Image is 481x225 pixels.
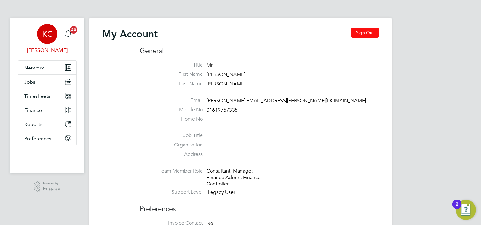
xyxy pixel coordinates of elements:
a: KC[PERSON_NAME] [18,24,77,54]
span: 01619767335 [207,107,238,113]
h3: Preferences [140,198,379,214]
label: First Name [140,71,203,78]
label: Title [140,62,203,69]
label: Home No [140,116,203,123]
label: Last Name [140,80,203,87]
span: Jobs [24,79,35,85]
label: Team Member Role [140,168,203,174]
span: Finance [24,107,42,113]
span: Network [24,65,44,71]
label: Address [140,151,203,158]
div: 2 [456,204,458,212]
h3: General [140,47,379,56]
button: Preferences [18,131,76,145]
button: Finance [18,103,76,117]
button: Reports [18,117,76,131]
a: Powered byEngage [34,181,61,193]
button: Open Resource Center, 2 new notifications [456,200,476,220]
span: Karen Chatfield [18,47,77,54]
label: Email [140,97,203,104]
label: Organisation [140,142,203,148]
span: Engage [43,186,60,191]
label: Support Level [140,189,203,195]
span: [PERSON_NAME] [207,72,245,78]
span: Mr [207,62,212,69]
span: Legacy User [208,189,235,195]
a: Go to home page [18,152,77,162]
span: Powered by [43,181,60,186]
a: 20 [62,24,75,44]
button: Network [18,61,76,74]
span: 20 [70,26,77,34]
span: Preferences [24,135,51,141]
span: Timesheets [24,93,50,99]
span: KC [42,30,53,38]
button: Sign Out [351,28,379,38]
label: Job Title [140,132,203,139]
label: Mobile No [140,107,203,113]
span: Reports [24,121,42,127]
button: Jobs [18,75,76,89]
div: Consultant, Manager, Finance Admin, Finance Controller [207,168,266,187]
nav: Main navigation [10,18,84,173]
span: [PERSON_NAME] [207,81,245,87]
img: fastbook-logo-retina.png [18,152,77,162]
span: [PERSON_NAME][EMAIL_ADDRESS][PERSON_NAME][DOMAIN_NAME] [207,97,366,104]
button: Timesheets [18,89,76,103]
h2: My Account [102,28,158,40]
